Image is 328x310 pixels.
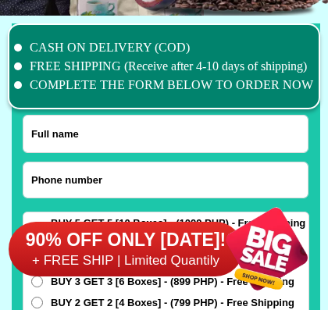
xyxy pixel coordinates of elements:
h6: 90% OFF ONLY [DATE]! [9,229,243,252]
li: COMPLETE THE FORM BELOW TO ORDER NOW [14,76,314,94]
li: CASH ON DELIVERY (COD) [14,38,314,57]
input: Input full_name [23,116,308,152]
li: FREE SHIPPING (Receive after 4-10 days of shipping) [14,57,314,76]
h6: + FREE SHIP | Limited Quantily [9,252,243,269]
input: Input phone_number [23,162,308,198]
